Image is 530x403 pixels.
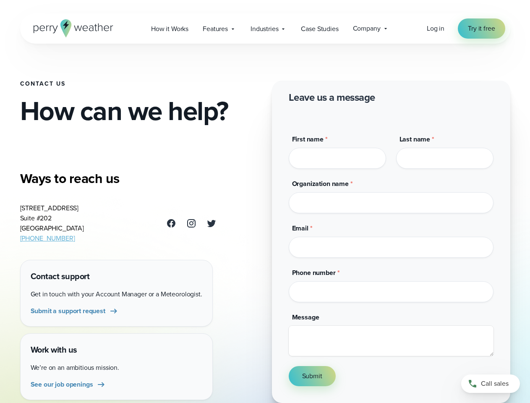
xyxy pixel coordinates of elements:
h1: Contact Us [20,81,258,87]
a: See our job openings [31,379,107,390]
span: Last name [399,134,431,144]
p: We’re on an ambitious mission. [31,363,202,373]
a: Log in [427,24,444,34]
span: Try it free [468,24,495,34]
span: Submit a support request [31,306,105,316]
span: Call sales [481,379,509,389]
span: Features [203,24,228,34]
h2: Leave us a message [289,91,375,104]
span: Message [292,312,319,322]
span: Submit [302,371,322,381]
span: Email [292,223,308,233]
p: Get in touch with your Account Manager or a Meteorologist. [31,289,202,299]
h4: Contact support [31,270,202,283]
address: [STREET_ADDRESS] Suite #202 [GEOGRAPHIC_DATA] [20,203,84,243]
h2: How can we help? [20,97,258,124]
span: First name [292,134,324,144]
a: [PHONE_NUMBER] [20,233,75,243]
span: Company [353,24,381,34]
span: See our job openings [31,379,93,390]
a: Submit a support request [31,306,119,316]
a: How it Works [144,20,196,37]
h4: Work with us [31,344,202,356]
span: Case Studies [301,24,338,34]
span: How it Works [151,24,188,34]
button: Submit [289,366,336,386]
a: Case Studies [294,20,345,37]
span: Industries [251,24,278,34]
span: Organization name [292,179,349,188]
a: Try it free [458,18,505,39]
span: Phone number [292,268,336,277]
h3: Ways to reach us [20,170,217,187]
a: Call sales [461,374,520,393]
span: Log in [427,24,444,33]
